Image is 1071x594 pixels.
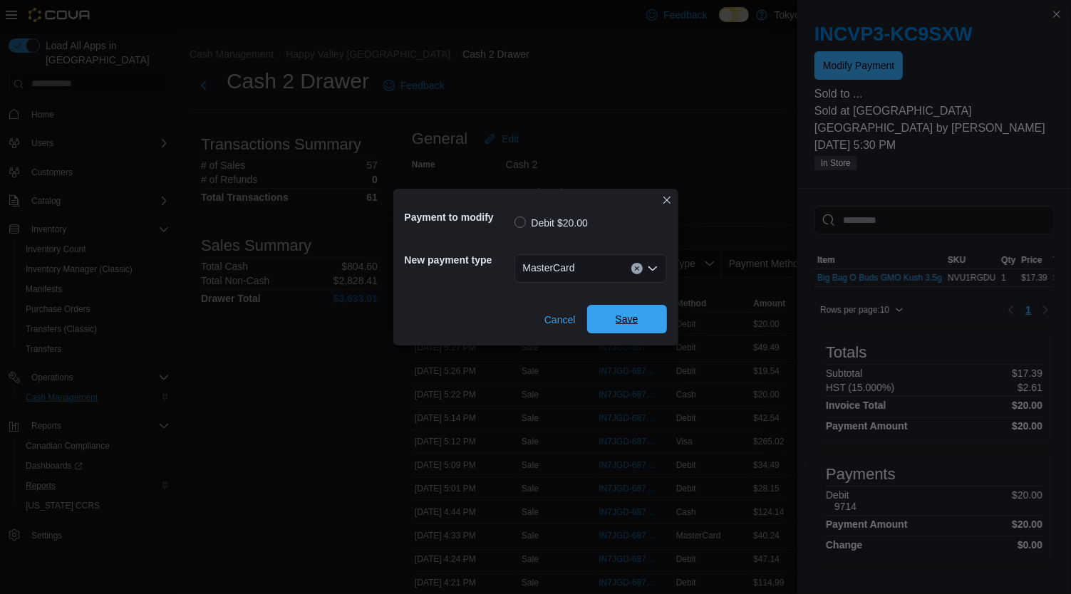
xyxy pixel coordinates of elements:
[647,263,658,274] button: Open list of options
[405,246,512,274] h5: New payment type
[658,192,676,209] button: Closes this modal window
[631,263,643,274] button: Clear input
[514,214,588,231] label: Debit $20.00
[523,259,575,276] span: MasterCard
[539,306,581,334] button: Cancel
[405,203,512,231] h5: Payment to modify
[616,312,638,326] span: Save
[581,260,582,277] input: Accessible screen reader label
[587,305,667,333] button: Save
[544,313,576,327] span: Cancel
